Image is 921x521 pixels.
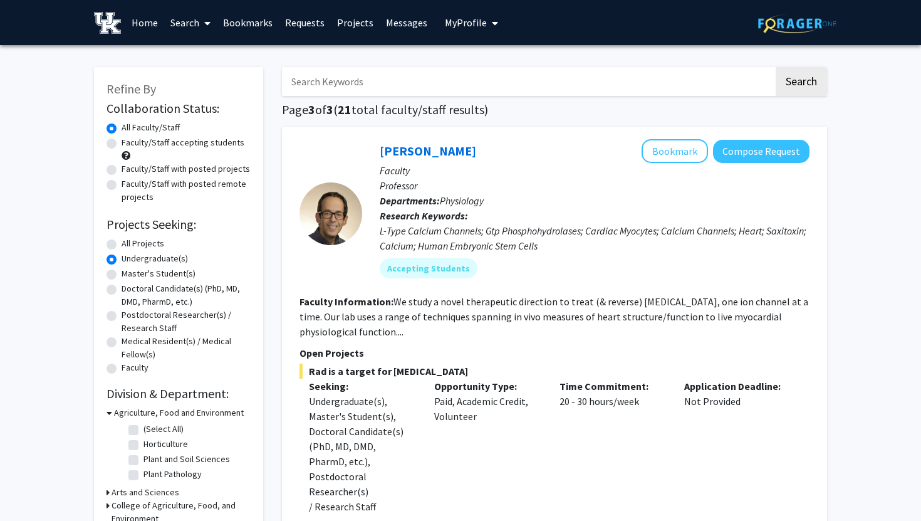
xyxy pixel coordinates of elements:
[122,335,251,361] label: Medical Resident(s) / Medical Fellow(s)
[122,252,188,265] label: Undergraduate(s)
[122,162,250,176] label: Faculty/Staff with posted projects
[217,1,279,45] a: Bookmarks
[559,379,666,394] p: Time Commitment:
[380,163,809,178] p: Faculty
[326,102,333,117] span: 3
[380,143,476,159] a: [PERSON_NAME]
[380,194,440,207] b: Departments:
[107,217,251,232] h2: Projects Seeking:
[114,406,244,419] h3: Agriculture, Food and Environment
[309,379,415,394] p: Seeking:
[776,67,827,96] button: Search
[380,223,809,253] div: L-Type Calcium Channels; Gtp Phosphohydrolases; Cardiac Myocytes; Calcium Channels; Heart; Saxito...
[338,102,351,117] span: 21
[308,102,315,117] span: 3
[380,258,477,278] mat-chip: Accepting Students
[94,12,121,34] img: University of Kentucky Logo
[279,1,331,45] a: Requests
[380,1,434,45] a: Messages
[164,1,217,45] a: Search
[684,379,791,394] p: Application Deadline:
[282,102,827,117] h1: Page of ( total faculty/staff results)
[122,136,244,149] label: Faculty/Staff accepting students
[107,101,251,116] h2: Collaboration Status:
[299,364,809,379] span: Rad is a target for [MEDICAL_DATA]
[299,295,393,308] b: Faculty Information:
[331,1,380,45] a: Projects
[713,140,809,163] button: Compose Request to Jonathan Satin
[143,453,230,466] label: Plant and Soil Sciences
[122,121,180,134] label: All Faculty/Staff
[122,177,251,204] label: Faculty/Staff with posted remote projects
[299,295,808,338] fg-read-more: We study a novel therapeutic direction to treat (& reverse) [MEDICAL_DATA], one ion channel at a ...
[107,386,251,401] h2: Division & Department:
[642,139,708,163] button: Add Jonathan Satin to Bookmarks
[445,16,487,29] span: My Profile
[282,67,774,96] input: Search Keywords
[122,282,251,308] label: Doctoral Candidate(s) (PhD, MD, DMD, PharmD, etc.)
[107,81,156,97] span: Refine By
[380,178,809,193] p: Professor
[9,465,53,512] iframe: Chat
[122,267,195,280] label: Master's Student(s)
[112,486,179,499] h3: Arts and Sciences
[143,423,184,436] label: (Select All)
[122,237,164,250] label: All Projects
[380,209,468,222] b: Research Keywords:
[434,379,541,394] p: Opportunity Type:
[122,361,148,374] label: Faculty
[440,194,484,207] span: Physiology
[309,394,415,514] div: Undergraduate(s), Master's Student(s), Doctoral Candidate(s) (PhD, MD, DMD, PharmD, etc.), Postdo...
[143,438,188,451] label: Horticulture
[125,1,164,45] a: Home
[143,468,202,481] label: Plant Pathology
[299,345,809,360] p: Open Projects
[122,308,251,335] label: Postdoctoral Researcher(s) / Research Staff
[758,14,836,33] img: ForagerOne Logo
